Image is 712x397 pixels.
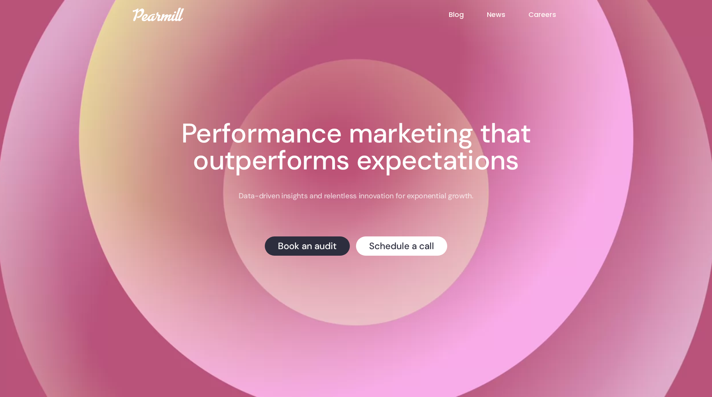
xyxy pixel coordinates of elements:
img: Pearmill logo [133,8,184,21]
h1: Performance marketing that outperforms expectations [140,120,572,174]
p: Data-driven insights and relentless innovation for exponential growth. [239,191,473,201]
a: Careers [528,10,579,20]
a: News [487,10,528,20]
a: Book an audit [265,236,350,256]
a: Schedule a call [356,236,447,256]
a: Blog [449,10,487,20]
